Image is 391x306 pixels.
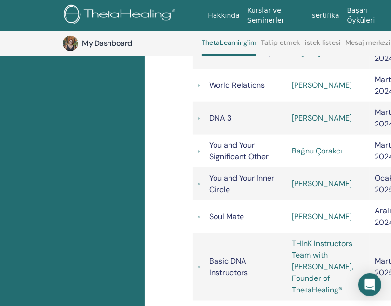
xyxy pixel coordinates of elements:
[209,113,231,123] span: DNA 3
[209,211,244,222] span: Soul Mate
[292,179,352,189] a: [PERSON_NAME]
[204,7,243,25] a: Hakkında
[292,146,343,156] a: Bağnu Çorakcı
[292,211,352,222] a: [PERSON_NAME]
[343,1,391,29] a: Başarı Öyküleri
[292,238,354,295] a: THInK Instructors Team with [PERSON_NAME], Founder of ThetaHealing®
[292,47,343,57] a: Bağnu Çorakcı
[209,256,248,278] span: Basic DNA Instructors
[63,36,78,51] img: default.jpg
[82,38,178,49] h3: My Dashboard
[308,7,343,25] a: sertifika
[209,80,265,90] span: World Relations
[198,183,200,186] img: Active Certificate
[202,39,256,56] a: ThetaLearning'im
[305,39,341,54] a: istek listesi
[358,273,381,296] div: Open Intercom Messenger
[261,39,300,54] a: Takip etmek
[209,47,272,57] span: Intuitive Anatomy
[198,266,200,269] img: Active Certificate
[209,140,269,162] span: You and Your Significant Other
[292,80,352,90] a: [PERSON_NAME]
[292,113,352,123] a: [PERSON_NAME]
[198,84,200,87] img: Active Certificate
[209,173,274,195] span: You and Your Inner Circle
[64,5,179,27] img: logo.png
[198,216,200,219] img: Active Certificate
[198,150,200,153] img: Active Certificate
[346,39,391,54] a: Mesaj merkezi
[243,1,308,29] a: Kurslar ve Seminerler
[198,117,200,120] img: Active Certificate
